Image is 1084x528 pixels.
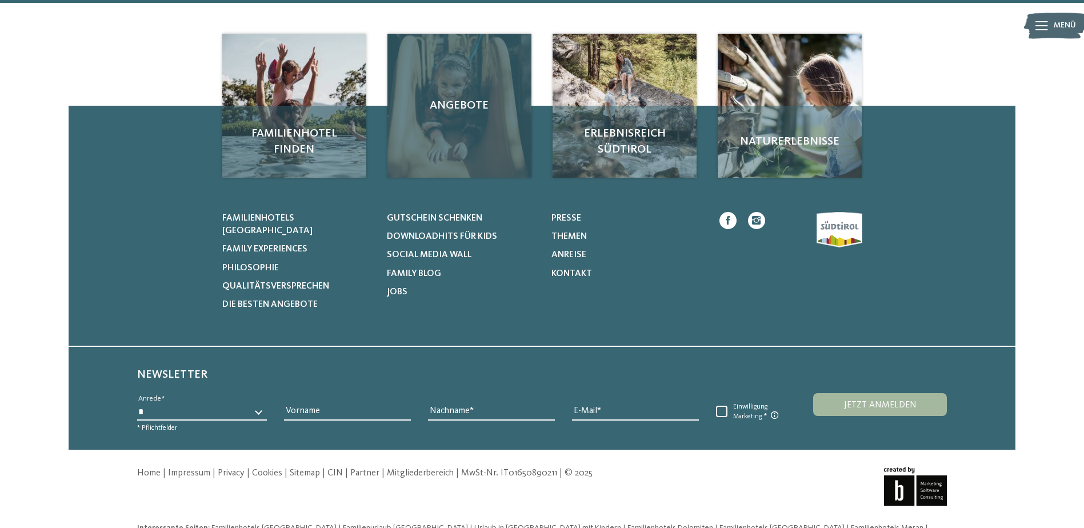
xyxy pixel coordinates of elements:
span: Angebote [399,98,520,114]
a: Anreise [551,249,702,261]
span: Presse [551,214,581,223]
a: Downloadhits für Kids [387,230,537,243]
a: Family Experiences [222,243,373,255]
span: Jobs [387,287,407,297]
span: Familienhotels [GEOGRAPHIC_DATA] [222,214,313,235]
a: Familienhotels gesucht? Hier findet ihr die besten! Angebote [387,34,531,178]
button: Jetzt anmelden [813,393,947,416]
img: Brandnamic GmbH | Leading Hospitality Solutions [884,467,947,506]
span: Familienhotel finden [234,126,355,158]
span: | [456,469,459,478]
span: Einwilligung Marketing [727,403,787,421]
a: Philosophie [222,262,373,274]
span: Qualitätsversprechen [222,282,329,291]
a: CIN [327,469,343,478]
span: | [345,469,348,478]
img: Familienhotels gesucht? Hier findet ihr die besten! [553,34,697,178]
a: Sitemap [290,469,320,478]
span: | [285,469,287,478]
span: Social Media Wall [387,250,471,259]
span: Naturerlebnisse [729,134,850,150]
span: © 2025 [565,469,593,478]
span: Jetzt anmelden [844,401,917,410]
a: Jobs [387,286,537,298]
span: MwSt-Nr. IT01650890211 [461,469,557,478]
span: | [322,469,325,478]
a: Family Blog [387,267,537,280]
span: Anreise [551,250,586,259]
span: Philosophie [222,263,279,273]
a: Qualitätsversprechen [222,280,373,293]
span: | [559,469,562,478]
a: Home [137,469,161,478]
a: Themen [551,230,702,243]
span: Newsletter [137,369,207,381]
a: Impressum [168,469,210,478]
span: | [247,469,250,478]
span: * Pflichtfelder [137,425,177,431]
span: | [213,469,215,478]
span: Kontakt [551,269,592,278]
a: Partner [350,469,379,478]
img: Familienhotels gesucht? Hier findet ihr die besten! [222,34,366,178]
a: Gutschein schenken [387,212,537,225]
span: | [163,469,166,478]
a: Familienhotels gesucht? Hier findet ihr die besten! Erlebnisreich Südtirol [553,34,697,178]
span: Erlebnisreich Südtirol [564,126,685,158]
a: Presse [551,212,702,225]
span: Die besten Angebote [222,300,318,309]
a: Familienhotels [GEOGRAPHIC_DATA] [222,212,373,238]
a: Kontakt [551,267,702,280]
span: Family Blog [387,269,441,278]
span: | [382,469,385,478]
a: Mitgliederbereich [387,469,454,478]
span: Themen [551,232,587,241]
a: Familienhotels gesucht? Hier findet ihr die besten! Naturerlebnisse [718,34,862,178]
a: Die besten Angebote [222,298,373,311]
span: Downloadhits für Kids [387,232,497,241]
a: Privacy [218,469,245,478]
a: Familienhotels gesucht? Hier findet ihr die besten! Familienhotel finden [222,34,366,178]
a: Cookies [252,469,282,478]
span: Gutschein schenken [387,214,482,223]
img: Familienhotels gesucht? Hier findet ihr die besten! [718,34,862,178]
a: Social Media Wall [387,249,537,261]
span: Family Experiences [222,245,307,254]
